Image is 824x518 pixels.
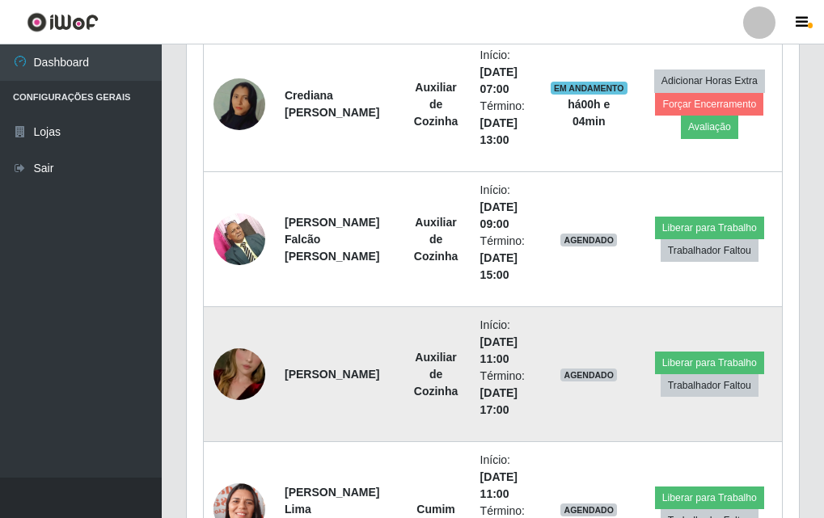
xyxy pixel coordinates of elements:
button: Avaliação [681,116,738,138]
button: Liberar para Trabalho [655,352,764,374]
span: AGENDADO [560,503,617,516]
li: Término: [480,98,531,149]
img: CoreUI Logo [27,12,99,32]
strong: há 00 h e 04 min [568,98,610,128]
span: AGENDADO [560,234,617,246]
strong: [PERSON_NAME] Falcão [PERSON_NAME] [285,216,379,263]
li: Início: [480,182,531,233]
time: [DATE] 11:00 [480,470,518,500]
time: [DATE] 11:00 [480,335,518,365]
time: [DATE] 15:00 [480,251,518,281]
img: 1697117733428.jpeg [213,204,265,273]
time: [DATE] 13:00 [480,116,518,146]
time: [DATE] 17:00 [480,386,518,416]
strong: Cumim [416,503,454,516]
li: Término: [480,368,531,419]
li: Início: [480,47,531,98]
strong: Auxiliar de Cozinha [414,81,458,128]
button: Adicionar Horas Extra [654,69,765,92]
span: EM ANDAMENTO [551,82,628,95]
time: [DATE] 07:00 [480,65,518,95]
span: AGENDADO [560,368,617,381]
li: Término: [480,233,531,284]
strong: Auxiliar de Cozinha [414,216,458,263]
img: 1699061464365.jpeg [213,328,265,420]
img: 1755289367859.jpeg [213,58,265,150]
strong: [PERSON_NAME] [285,368,379,381]
button: Forçar Encerramento [655,93,763,116]
strong: Auxiliar de Cozinha [414,351,458,398]
button: Trabalhador Faltou [661,239,759,262]
button: Liberar para Trabalho [655,486,764,509]
button: Liberar para Trabalho [655,217,764,239]
strong: Crediana [PERSON_NAME] [285,89,379,119]
button: Trabalhador Faltou [661,374,759,397]
li: Início: [480,317,531,368]
li: Início: [480,452,531,503]
time: [DATE] 09:00 [480,200,518,230]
